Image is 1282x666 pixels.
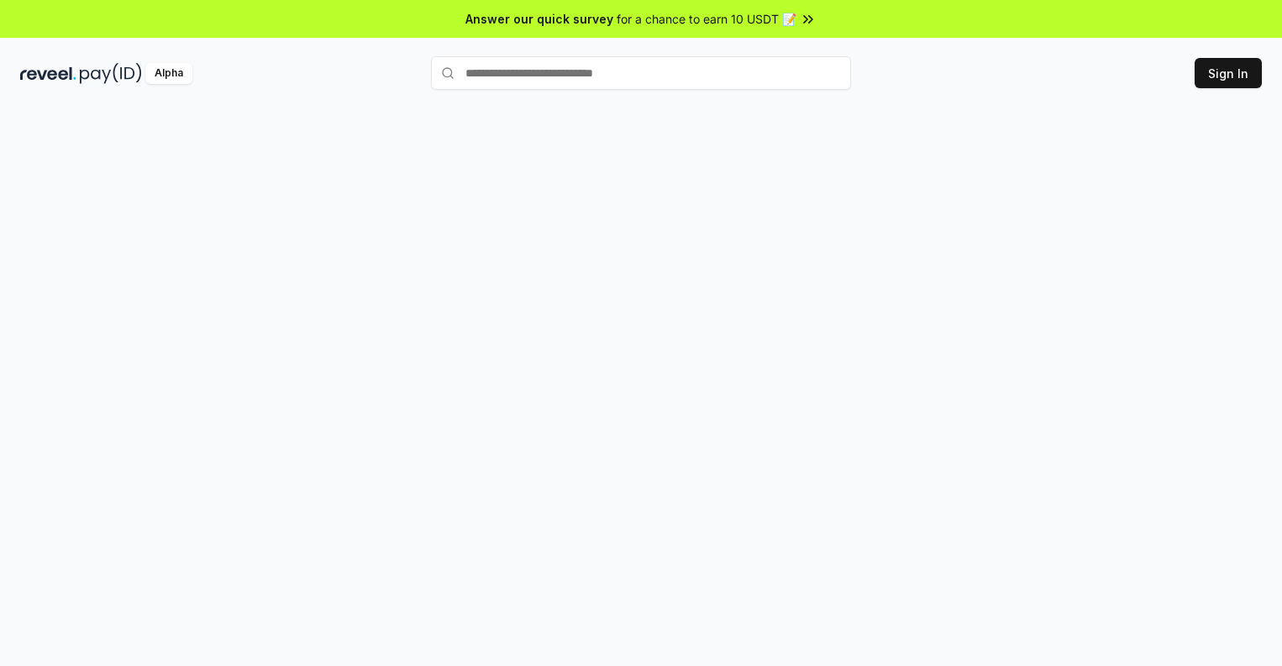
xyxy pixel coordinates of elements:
[145,63,192,84] div: Alpha
[20,63,76,84] img: reveel_dark
[80,63,142,84] img: pay_id
[465,10,613,28] span: Answer our quick survey
[617,10,796,28] span: for a chance to earn 10 USDT 📝
[1195,58,1262,88] button: Sign In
